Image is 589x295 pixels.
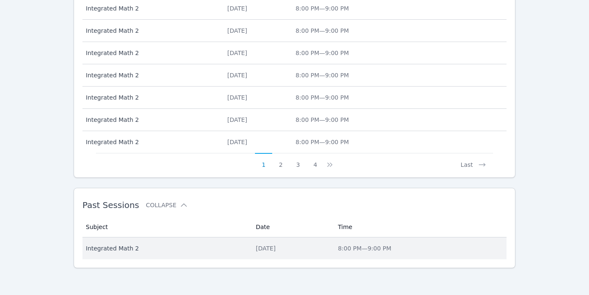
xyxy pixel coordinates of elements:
div: [DATE] [227,138,285,146]
tr: Integrated Math 2[DATE]8:00 PM—9:00 PM [82,64,507,87]
span: Integrated Math 2 [86,138,217,146]
span: 8:00 PM — 9:00 PM [295,94,349,101]
button: 1 [255,153,272,169]
tr: Integrated Math 2[DATE]8:00 PM—9:00 PM [82,131,507,153]
tr: Integrated Math 2[DATE]8:00 PM—9:00 PM [82,20,507,42]
button: 2 [272,153,289,169]
span: 8:00 PM — 9:00 PM [338,245,391,252]
div: [DATE] [227,4,285,13]
div: [DATE] [256,244,328,253]
span: 8:00 PM — 9:00 PM [295,27,349,34]
span: 8:00 PM — 9:00 PM [295,116,349,123]
tr: Integrated Math 2[DATE]8:00 PM—9:00 PM [82,42,507,64]
span: Integrated Math 2 [86,116,217,124]
button: Collapse [146,201,188,209]
th: Date [251,217,333,237]
span: Integrated Math 2 [86,244,246,253]
span: 8:00 PM — 9:00 PM [295,139,349,145]
div: [DATE] [227,26,285,35]
div: [DATE] [227,71,285,79]
tr: Integrated Math 2[DATE]8:00 PM—9:00 PM [82,109,507,131]
th: Subject [82,217,251,237]
tr: Integrated Math 2[DATE]8:00 PM—9:00 PM [82,87,507,109]
div: [DATE] [227,116,285,124]
span: Integrated Math 2 [86,71,217,79]
span: 8:00 PM — 9:00 PM [295,5,349,12]
button: 3 [289,153,307,169]
span: Integrated Math 2 [86,93,217,102]
span: Integrated Math 2 [86,49,217,57]
button: 4 [307,153,324,169]
tr: Integrated Math 2[DATE]8:00 PM—9:00 PM [82,237,507,259]
span: Integrated Math 2 [86,4,217,13]
div: [DATE] [227,49,285,57]
span: Integrated Math 2 [86,26,217,35]
th: Time [333,217,507,237]
span: Past Sessions [82,200,139,210]
button: Last [454,153,493,169]
span: 8:00 PM — 9:00 PM [295,50,349,56]
span: 8:00 PM — 9:00 PM [295,72,349,79]
div: [DATE] [227,93,285,102]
